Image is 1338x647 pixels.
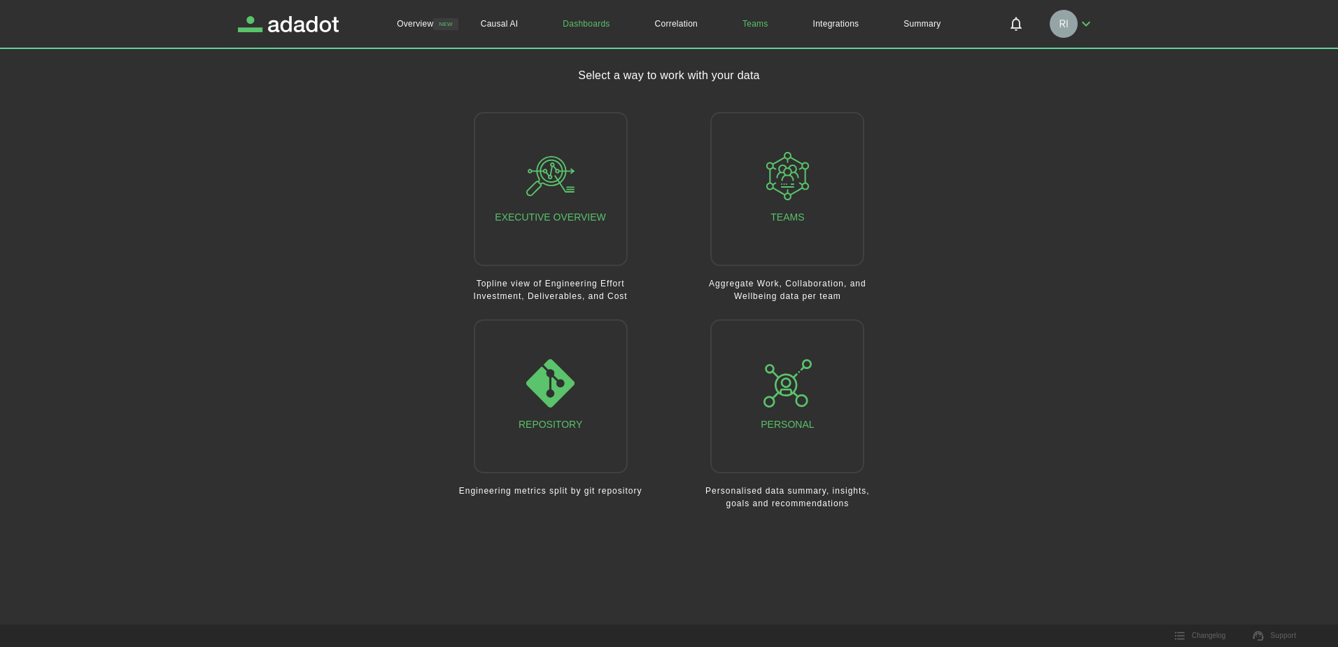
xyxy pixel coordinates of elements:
[458,277,644,302] p: Topline view of Engineering Effort Investment, Deliverables, and Cost
[763,152,812,226] div: Teams
[458,485,644,497] p: Engineering metrics split by git repository
[761,359,814,433] div: Personal
[694,277,880,302] p: Aggregate Work, Collaboration, and Wellbeing data per team
[474,112,628,266] button: Executive Overview
[999,7,1033,41] button: Notifications
[495,152,605,226] div: Executive Overview
[1167,625,1234,646] button: Changelog
[474,319,628,473] button: Repository
[694,485,880,510] p: Personalised data summary, insights, goals and recommendations
[710,112,864,266] button: Teams
[238,16,339,32] a: Adadot Homepage
[1044,6,1100,42] button: Richard Rodriguez
[710,319,864,473] button: Personal
[1245,625,1304,646] a: Support
[1050,10,1078,38] img: Richard Rodriguez
[578,67,760,84] h1: Select a way to work with your data
[519,359,582,433] div: Repository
